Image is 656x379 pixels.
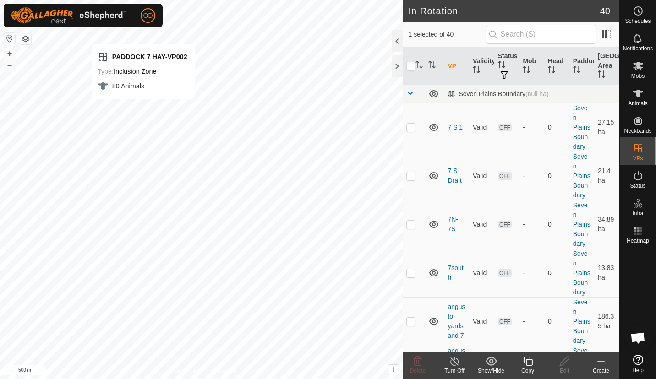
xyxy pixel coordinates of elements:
a: 7 S 1 [448,124,463,131]
span: OD [143,11,153,21]
th: Validity [469,48,494,85]
a: Contact Us [210,367,237,375]
td: 21.4 ha [594,152,619,200]
span: (null ha) [525,90,549,97]
td: 34.89 ha [594,200,619,249]
span: Mobs [631,73,645,79]
span: OFF [498,269,512,277]
button: + [4,48,15,59]
div: - [523,317,541,326]
th: Head [544,48,569,85]
button: Reset Map [4,33,15,44]
a: Seven Plains Boundary [573,201,590,247]
a: Privacy Policy [165,367,200,375]
span: 1 selected of 40 [408,30,485,39]
p-sorticon: Activate to sort [523,67,530,75]
div: PADDOCK 7 HAY-VP002 [98,51,187,62]
a: Seven Plains Boundary [573,250,590,296]
th: [GEOGRAPHIC_DATA] Area [594,48,619,85]
div: 80 Animals [98,81,187,92]
td: 0 [544,200,569,249]
div: Inclusion Zone [98,66,187,77]
span: Notifications [623,46,653,51]
span: Help [632,368,644,373]
td: 0 [544,297,569,346]
span: OFF [498,124,512,131]
td: 0 [544,152,569,200]
span: Schedules [625,18,651,24]
td: 186.35 ha [594,297,619,346]
div: - [523,123,541,132]
th: Paddock [569,48,595,85]
a: 7N-7S [448,216,458,233]
span: 40 [600,4,610,18]
p-sorticon: Activate to sort [598,72,605,79]
div: - [523,171,541,181]
td: Valid [469,200,494,249]
span: Heatmap [627,238,649,244]
div: Seven Plains Boundary [448,90,548,98]
td: 27.15 ha [594,103,619,152]
a: Seven Plains Boundary [573,298,590,344]
td: 13.83 ha [594,249,619,297]
p-sorticon: Activate to sort [573,67,580,75]
span: Infra [632,211,643,216]
div: Edit [546,367,583,375]
span: OFF [498,172,512,180]
div: Copy [509,367,546,375]
span: OFF [498,318,512,325]
td: Valid [469,152,494,200]
div: Open chat [624,324,652,352]
td: 0 [544,249,569,297]
a: Seven Plains Boundary [573,153,590,199]
span: OFF [498,221,512,228]
div: - [523,220,541,229]
th: Mob [519,48,544,85]
th: VP [444,48,469,85]
span: Delete [410,368,426,374]
div: Show/Hide [473,367,509,375]
a: 7 S Draft [448,167,461,184]
input: Search (S) [486,25,596,44]
p-sorticon: Activate to sort [428,62,436,70]
h2: In Rotation [408,5,600,16]
button: i [388,365,399,375]
a: 7south [448,264,463,281]
p-sorticon: Activate to sort [415,62,423,70]
a: angus to yards and 7 [448,303,465,339]
span: i [393,366,394,374]
span: VPs [633,156,643,161]
th: Status [494,48,519,85]
img: Gallagher Logo [11,7,126,24]
span: Neckbands [624,128,651,134]
button: Map Layers [20,33,31,44]
label: Type: [98,68,114,75]
div: Turn Off [436,367,473,375]
a: Seven Plains Boundary [573,104,590,150]
span: Status [630,183,645,189]
div: - [523,268,541,278]
td: Valid [469,249,494,297]
p-sorticon: Activate to sort [548,67,555,75]
p-sorticon: Activate to sort [473,67,480,75]
a: Help [620,351,656,377]
span: Animals [628,101,648,106]
td: 0 [544,103,569,152]
td: Valid [469,103,494,152]
p-sorticon: Activate to sort [498,62,505,70]
div: Create [583,367,619,375]
button: – [4,60,15,71]
td: Valid [469,297,494,346]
